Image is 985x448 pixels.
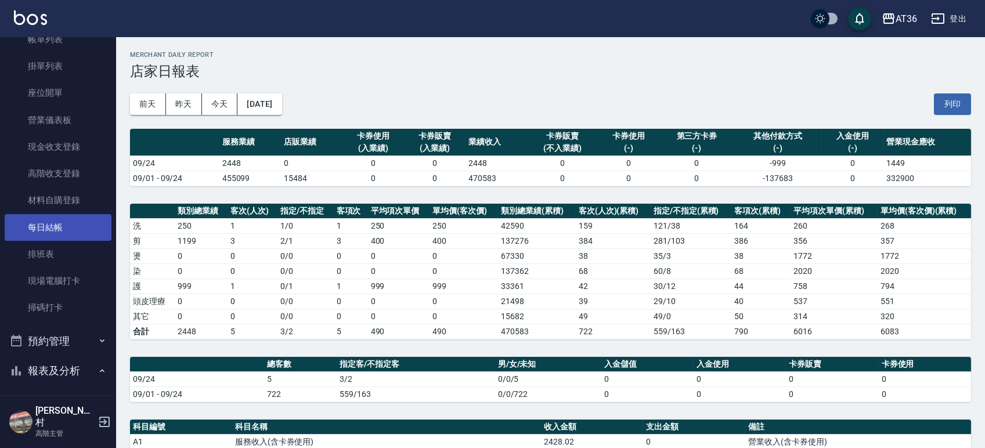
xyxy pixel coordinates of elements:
[219,129,281,156] th: 服務業績
[786,371,878,386] td: 0
[219,156,281,171] td: 2448
[35,405,95,428] h5: [PERSON_NAME]村
[277,263,333,279] td: 0 / 0
[342,156,404,171] td: 0
[651,233,731,248] td: 281 / 103
[934,93,971,115] button: 列印
[334,309,368,324] td: 0
[368,279,430,294] td: 999
[745,420,971,435] th: 備註
[334,218,368,233] td: 1
[791,294,878,309] td: 537
[822,171,883,186] td: 0
[277,204,333,219] th: 指定/不指定
[228,218,277,233] td: 1
[734,171,822,186] td: -137683
[334,294,368,309] td: 0
[264,357,337,372] th: 總客數
[430,309,498,324] td: 0
[175,233,228,248] td: 1199
[5,356,111,386] button: 報表及分析
[541,420,643,435] th: 收入金額
[175,324,228,339] td: 2448
[731,324,791,339] td: 790
[277,233,333,248] td: 2 / 1
[334,263,368,279] td: 0
[130,371,264,386] td: 09/24
[281,171,342,186] td: 15484
[430,204,498,219] th: 單均價(客次價)
[576,263,651,279] td: 68
[407,142,463,154] div: (入業績)
[498,218,576,233] td: 42590
[228,309,277,324] td: 0
[14,10,47,25] img: Logo
[530,130,595,142] div: 卡券販賣
[130,156,219,171] td: 09/24
[737,142,819,154] div: (-)
[5,26,111,53] a: 帳單列表
[731,263,791,279] td: 68
[734,156,822,171] td: -999
[576,294,651,309] td: 39
[651,279,731,294] td: 30 / 12
[430,294,498,309] td: 0
[601,386,694,402] td: 0
[731,309,791,324] td: 50
[277,279,333,294] td: 0 / 1
[601,130,656,142] div: 卡券使用
[576,218,651,233] td: 159
[659,171,734,186] td: 0
[731,294,791,309] td: 40
[5,391,111,417] a: 報表目錄
[130,263,175,279] td: 染
[848,7,871,30] button: save
[498,309,576,324] td: 15682
[498,263,576,279] td: 137362
[130,294,175,309] td: 頭皮理療
[896,12,917,26] div: AT36
[498,233,576,248] td: 137276
[598,171,659,186] td: 0
[228,294,277,309] td: 0
[883,156,971,171] td: 1449
[601,357,694,372] th: 入金儲值
[576,279,651,294] td: 42
[430,218,498,233] td: 250
[264,371,337,386] td: 5
[430,248,498,263] td: 0
[926,8,971,30] button: 登出
[495,357,601,372] th: 男/女/未知
[498,294,576,309] td: 21498
[130,171,219,186] td: 09/01 - 09/24
[228,248,277,263] td: 0
[878,248,971,263] td: 1772
[5,53,111,80] a: 掛單列表
[5,241,111,268] a: 排班表
[130,218,175,233] td: 洗
[878,279,971,294] td: 794
[576,309,651,324] td: 49
[219,171,281,186] td: 455099
[791,309,878,324] td: 314
[662,142,731,154] div: (-)
[879,386,971,402] td: 0
[878,233,971,248] td: 357
[130,63,971,80] h3: 店家日報表
[130,51,971,59] h2: Merchant Daily Report
[878,204,971,219] th: 單均價(客次價)(累積)
[281,156,342,171] td: 0
[130,324,175,339] td: 合計
[731,218,791,233] td: 164
[791,233,878,248] td: 356
[651,218,731,233] td: 121 / 38
[407,130,463,142] div: 卡券販賣
[175,263,228,279] td: 0
[202,93,238,115] button: 今天
[368,294,430,309] td: 0
[878,294,971,309] td: 551
[651,309,731,324] td: 49 / 0
[662,130,731,142] div: 第三方卡券
[5,294,111,321] a: 掃碼打卡
[237,93,282,115] button: [DATE]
